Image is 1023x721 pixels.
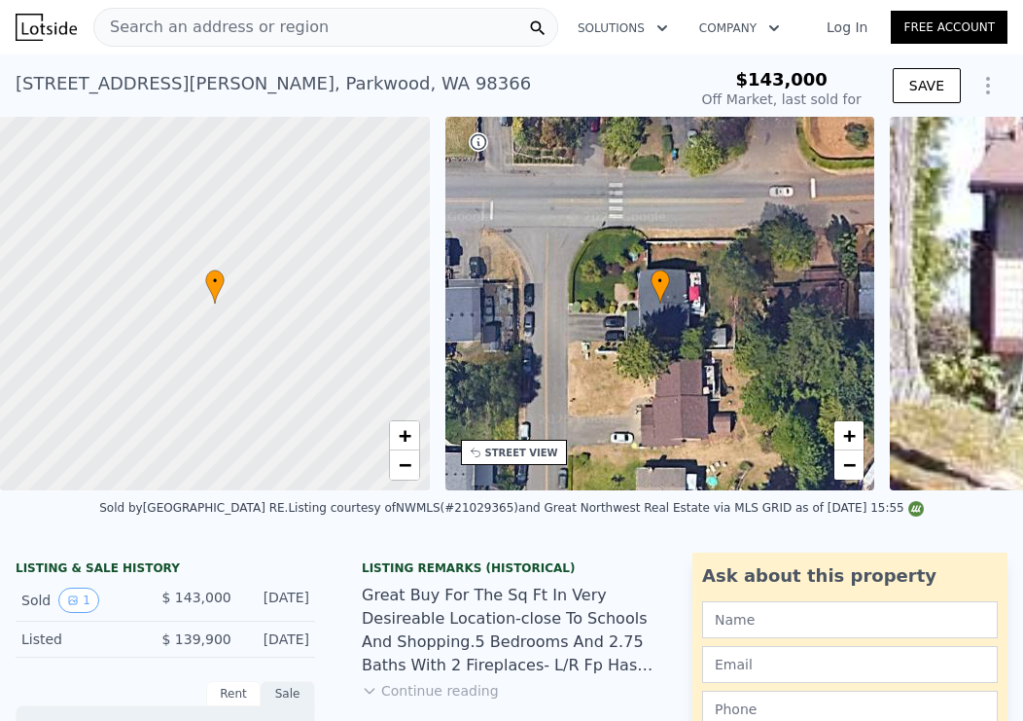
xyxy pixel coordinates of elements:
[99,501,288,515] div: Sold by [GEOGRAPHIC_DATA] RE .
[247,630,309,649] div: [DATE]
[161,590,230,605] span: $ 143,000
[390,451,419,480] a: Zoom out
[16,560,315,580] div: LISTING & SALE HISTORY
[702,646,998,683] input: Email
[651,270,670,304] div: •
[21,588,146,613] div: Sold
[362,584,661,677] div: Great Buy For The Sq Ft In Very Desireable Location-close To Schools And Shopping.5 Bedrooms And ...
[94,16,329,39] span: Search an address or region
[735,69,828,90] span: $143,000
[205,270,225,304] div: •
[247,588,309,613] div: [DATE]
[21,630,146,649] div: Listed
[485,446,558,460] div: STREET VIEW
[16,70,531,97] div: [STREET_ADDRESS][PERSON_NAME] , Parkwood , WA 98366
[702,90,862,109] div: Off Market, last sold for
[969,66,1007,105] button: Show Options
[702,601,998,638] input: Name
[893,68,961,103] button: SAVE
[908,501,924,517] img: NWMLS Logo
[161,631,230,647] span: $ 139,900
[891,11,1007,44] a: Free Account
[562,11,684,46] button: Solutions
[834,421,864,451] a: Zoom in
[261,681,315,706] div: Sale
[205,272,225,290] span: •
[834,451,864,480] a: Zoom out
[288,501,923,515] div: Listing courtesy of NWMLS (#21029365) and Great Northwest Real Estate via MLS GRID as of [DATE] 1...
[398,452,410,477] span: −
[843,423,856,448] span: +
[16,14,77,41] img: Lotside
[362,681,499,701] button: Continue reading
[651,272,670,290] span: •
[206,681,261,706] div: Rent
[398,423,410,448] span: +
[702,562,998,590] div: Ask about this property
[843,452,856,477] span: −
[684,11,795,46] button: Company
[803,18,891,37] a: Log In
[390,421,419,451] a: Zoom in
[58,588,99,613] button: View historical data
[362,560,661,576] div: Listing Remarks (Historical)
